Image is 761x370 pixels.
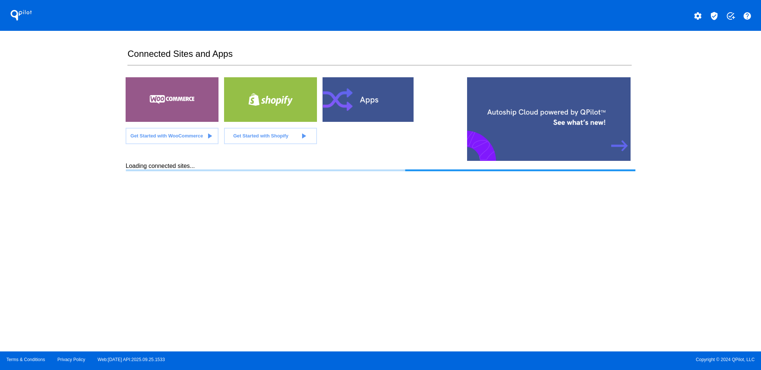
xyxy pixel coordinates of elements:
[726,12,735,20] mat-icon: add_task
[299,132,308,140] mat-icon: play_arrow
[224,128,317,144] a: Get Started with Shopify
[205,132,214,140] mat-icon: play_arrow
[58,357,85,362] a: Privacy Policy
[710,12,719,20] mat-icon: verified_user
[743,12,752,20] mat-icon: help
[387,357,755,362] span: Copyright © 2024 QPilot, LLC
[130,133,203,139] span: Get Started with WooCommerce
[126,128,218,144] a: Get Started with WooCommerce
[6,8,36,23] h1: QPilot
[6,357,45,362] a: Terms & Conditions
[233,133,289,139] span: Get Started with Shopify
[127,49,631,65] h2: Connected Sites and Apps
[693,12,702,20] mat-icon: settings
[126,163,635,171] div: Loading connected sites...
[98,357,165,362] a: Web:[DATE] API:2025.09.25.1533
